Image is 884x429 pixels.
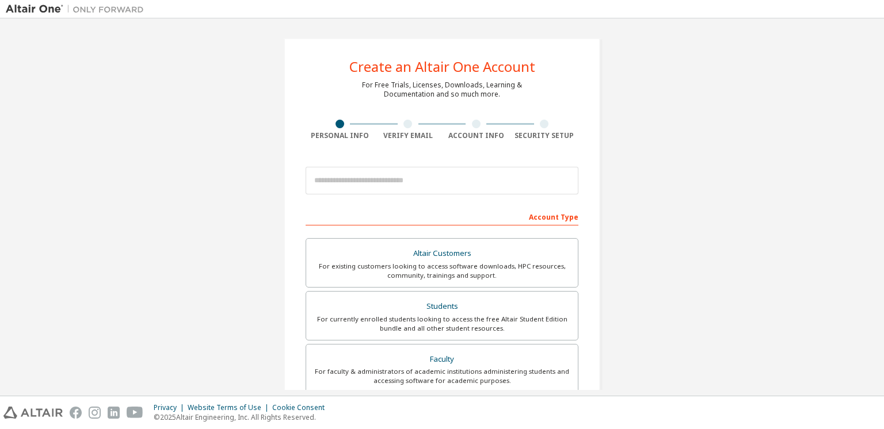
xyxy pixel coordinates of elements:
div: Privacy [154,403,188,412]
img: linkedin.svg [108,407,120,419]
div: Account Info [442,131,510,140]
img: instagram.svg [89,407,101,419]
div: Altair Customers [313,246,571,262]
div: Personal Info [306,131,374,140]
div: Security Setup [510,131,579,140]
img: Altair One [6,3,150,15]
img: altair_logo.svg [3,407,63,419]
div: For Free Trials, Licenses, Downloads, Learning & Documentation and so much more. [362,81,522,99]
div: Cookie Consent [272,403,331,412]
div: Verify Email [374,131,443,140]
div: Website Terms of Use [188,403,272,412]
div: For currently enrolled students looking to access the free Altair Student Edition bundle and all ... [313,315,571,333]
div: For existing customers looking to access software downloads, HPC resources, community, trainings ... [313,262,571,280]
div: Faculty [313,351,571,367]
div: Create an Altair One Account [349,60,535,74]
img: facebook.svg [70,407,82,419]
div: Students [313,298,571,315]
div: Account Type [306,207,578,225]
img: youtube.svg [127,407,143,419]
div: For faculty & administrators of academic institutions administering students and accessing softwa... [313,367,571,385]
p: © 2025 Altair Engineering, Inc. All Rights Reserved. [154,412,331,422]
